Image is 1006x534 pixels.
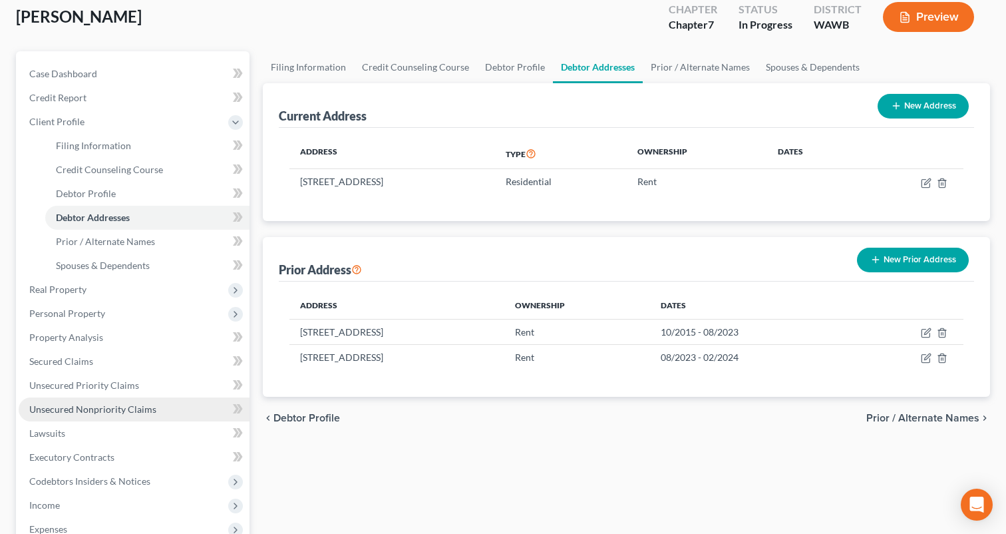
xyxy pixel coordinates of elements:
div: In Progress [739,17,792,33]
a: Unsecured Nonpriority Claims [19,398,250,421]
a: Credit Counseling Course [354,51,477,83]
a: Secured Claims [19,350,250,374]
td: Residential [495,169,627,194]
span: Real Property [29,284,86,295]
a: Unsecured Priority Claims [19,374,250,398]
span: Credit Counseling Course [56,164,163,175]
a: Filing Information [45,134,250,158]
span: Codebtors Insiders & Notices [29,475,150,487]
a: Debtor Addresses [553,51,643,83]
a: Debtor Profile [45,182,250,206]
td: 08/2023 - 02/2024 [650,345,854,370]
th: Address [289,292,504,319]
span: Lawsuits [29,427,65,439]
span: Debtor Profile [56,188,116,199]
span: Unsecured Priority Claims [29,380,139,391]
span: Secured Claims [29,356,93,367]
a: Case Dashboard [19,62,250,86]
a: Debtor Addresses [45,206,250,230]
button: Preview [883,2,974,32]
span: Income [29,499,60,511]
a: Prior / Alternate Names [45,230,250,254]
span: Case Dashboard [29,68,97,79]
span: Executory Contracts [29,451,114,463]
td: 10/2015 - 08/2023 [650,319,854,344]
span: [PERSON_NAME] [16,7,142,26]
a: Credit Counseling Course [45,158,250,182]
span: Spouses & Dependents [56,260,150,271]
a: Credit Report [19,86,250,110]
td: Rent [504,319,651,344]
span: Debtor Profile [273,413,340,423]
span: Client Profile [29,116,84,127]
span: Debtor Addresses [56,212,130,223]
div: Chapter [669,17,717,33]
div: WAWB [814,17,862,33]
th: Dates [650,292,854,319]
span: Prior / Alternate Names [56,236,155,247]
span: Unsecured Nonpriority Claims [29,403,156,415]
td: [STREET_ADDRESS] [289,319,504,344]
a: Filing Information [263,51,354,83]
span: Prior / Alternate Names [866,413,979,423]
button: New Address [878,94,969,119]
span: Credit Report [29,92,86,103]
div: Status [739,2,792,17]
i: chevron_right [979,413,990,423]
th: Dates [767,138,859,169]
span: 7 [708,18,714,31]
th: Ownership [504,292,651,319]
a: Prior / Alternate Names [643,51,758,83]
div: Chapter [669,2,717,17]
div: Current Address [279,108,367,124]
span: Filing Information [56,140,131,151]
a: Spouses & Dependents [758,51,868,83]
td: Rent [504,345,651,370]
a: Property Analysis [19,326,250,350]
a: Spouses & Dependents [45,254,250,278]
button: chevron_left Debtor Profile [263,413,340,423]
a: Lawsuits [19,421,250,445]
a: Executory Contracts [19,445,250,469]
div: District [814,2,862,17]
td: [STREET_ADDRESS] [289,345,504,370]
td: Rent [627,169,766,194]
td: [STREET_ADDRESS] [289,169,495,194]
a: Debtor Profile [477,51,553,83]
span: Property Analysis [29,332,103,343]
button: Prior / Alternate Names chevron_right [866,413,990,423]
div: Open Intercom Messenger [961,489,993,521]
button: New Prior Address [857,248,969,272]
th: Type [495,138,627,169]
span: Personal Property [29,308,105,319]
th: Address [289,138,495,169]
div: Prior Address [279,262,362,278]
i: chevron_left [263,413,273,423]
th: Ownership [627,138,766,169]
